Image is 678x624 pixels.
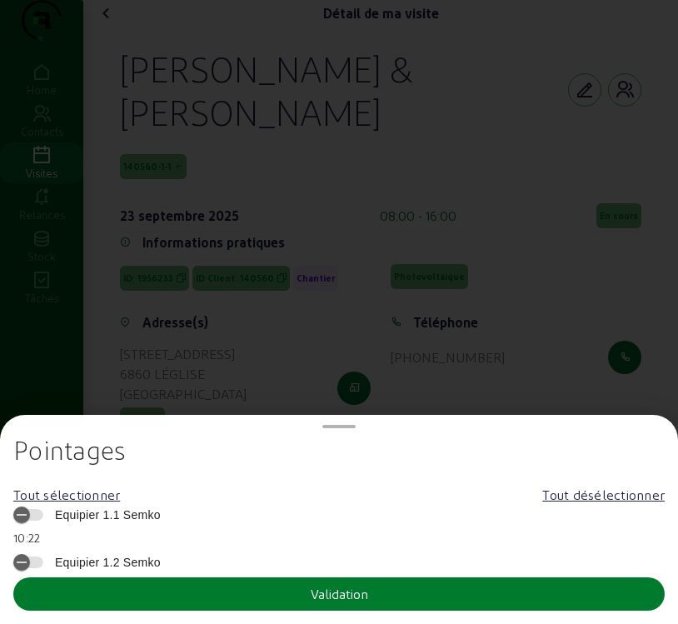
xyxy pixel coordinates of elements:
button: Validation [13,577,665,611]
div: Validation [311,584,368,604]
span: Equipier 1.2 Semko [47,554,161,571]
div: Tout désélectionner [542,485,665,505]
h2: Pointages [13,435,665,465]
span: Equipier 1.1 Semko [47,507,161,523]
div: Tout sélectionner [13,485,120,505]
span: 10:22 [13,531,40,545]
